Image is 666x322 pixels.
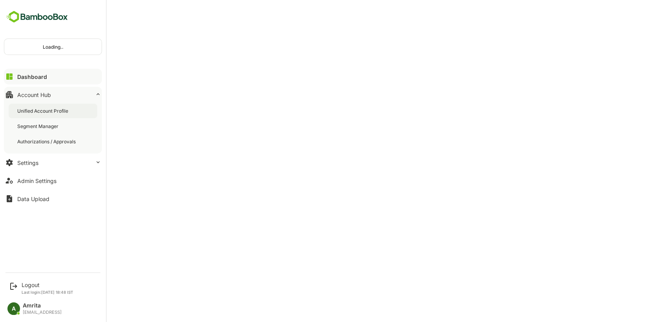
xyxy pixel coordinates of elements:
[17,123,60,130] div: Segment Manager
[17,91,51,98] div: Account Hub
[17,73,47,80] div: Dashboard
[22,282,73,288] div: Logout
[17,138,77,145] div: Authorizations / Approvals
[4,9,70,24] img: BambooboxFullLogoMark.5f36c76dfaba33ec1ec1367b70bb1252.svg
[4,155,102,170] button: Settings
[22,290,73,295] p: Last login: [DATE] 18:48 IST
[23,302,62,309] div: Amrita
[4,191,102,207] button: Data Upload
[7,302,20,315] div: A
[17,159,38,166] div: Settings
[4,69,102,84] button: Dashboard
[23,310,62,315] div: [EMAIL_ADDRESS]
[4,87,102,102] button: Account Hub
[17,108,70,114] div: Unified Account Profile
[4,173,102,188] button: Admin Settings
[17,177,56,184] div: Admin Settings
[17,196,49,202] div: Data Upload
[4,39,102,55] div: Loading..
